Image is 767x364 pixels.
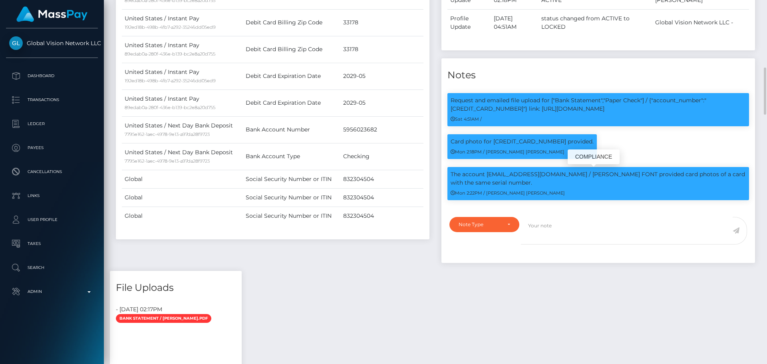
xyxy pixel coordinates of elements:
small: Mon 2:18PM / [PERSON_NAME] [PERSON_NAME] [451,149,564,155]
td: Social Security Number or ITIN [243,188,340,207]
td: Global [122,170,243,188]
small: 7795e162-1aec-4978-9e13-a97da28f9723 [125,158,210,164]
small: 7795e162-1aec-4978-9e13-a97da28f9723 [125,131,210,137]
a: Transactions [6,90,98,110]
span: Global Vision Network LLC [6,40,98,47]
td: Debit Card Expiration Date [243,90,340,116]
div: Note Type [459,221,501,228]
small: 192ed18b-498b-4fb7-a292-35246dd05ed9 [125,78,216,84]
p: Request and emailed file upload for ["Bank Statement","Paper Check"] / {"account_number":"[CREDIT... [451,96,746,113]
td: Debit Card Billing Zip Code [243,9,340,36]
img: Global Vision Network LLC [9,36,23,50]
p: Ledger [9,118,95,130]
p: Card photo for [CREDIT_CARD_NUMBER] provided. [451,137,594,146]
p: User Profile [9,214,95,226]
div: COMPLIANCE [568,149,620,164]
td: Bank Account Type [243,143,340,170]
td: United States / Next Day Bank Deposit [122,116,243,143]
td: Bank Account Number [243,116,340,143]
a: Admin [6,282,98,302]
a: Taxes [6,234,98,254]
h4: File Uploads [116,281,236,295]
td: Profile Update [447,9,491,36]
td: United States / Next Day Bank Deposit [122,143,243,170]
small: Sat 4:51AM / [451,116,482,122]
td: 832304504 [340,170,423,188]
h4: Notes [447,68,749,82]
p: Dashboard [9,70,95,82]
small: 192ed18b-498b-4fb7-a292-35246dd05ed9 [125,24,216,30]
td: 33178 [340,9,423,36]
td: 2029-05 [340,63,423,90]
p: Taxes [9,238,95,250]
td: status changed from ACTIVE to LOCKED [538,9,652,36]
td: 2029-05 [340,90,423,116]
img: MassPay Logo [16,6,87,22]
button: Note Type [449,217,519,232]
td: United States / Instant Pay [122,36,243,63]
td: Global [122,207,243,225]
a: Links [6,186,98,206]
p: Links [9,190,95,202]
td: Checking [340,143,423,170]
p: Search [9,262,95,274]
td: United States / Instant Pay [122,9,243,36]
td: 832304504 [340,207,423,225]
small: 89edab0a-280f-436e-b139-bc2e8a20d755 [125,105,215,110]
td: Global Vision Network LLC - [652,9,749,36]
td: Global [122,188,243,207]
td: Debit Card Expiration Date [243,63,340,90]
p: Admin [9,286,95,298]
td: Debit Card Billing Zip Code [243,36,340,63]
span: Bank Statement / [PERSON_NAME].pdf [116,314,211,323]
a: Cancellations [6,162,98,182]
p: The account [EMAIL_ADDRESS][DOMAIN_NAME] / [PERSON_NAME] FONT provided card photos of a card with... [451,170,746,187]
p: Cancellations [9,166,95,178]
td: United States / Instant Pay [122,90,243,116]
a: Ledger [6,114,98,134]
small: 89edab0a-280f-436e-b139-bc2e8a20d755 [125,51,215,57]
p: Transactions [9,94,95,106]
td: [DATE] 04:51AM [491,9,538,36]
a: Dashboard [6,66,98,86]
td: 832304504 [340,188,423,207]
td: 33178 [340,36,423,63]
td: 5956023682 [340,116,423,143]
small: Mon 2:22PM / [PERSON_NAME] [PERSON_NAME] [451,190,565,196]
a: Payees [6,138,98,158]
td: Social Security Number or ITIN [243,170,340,188]
a: Search [6,258,98,278]
td: Social Security Number or ITIN [243,207,340,225]
a: User Profile [6,210,98,230]
td: United States / Instant Pay [122,63,243,90]
p: Payees [9,142,95,154]
div: - [DATE] 02:17PM [110,305,242,314]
